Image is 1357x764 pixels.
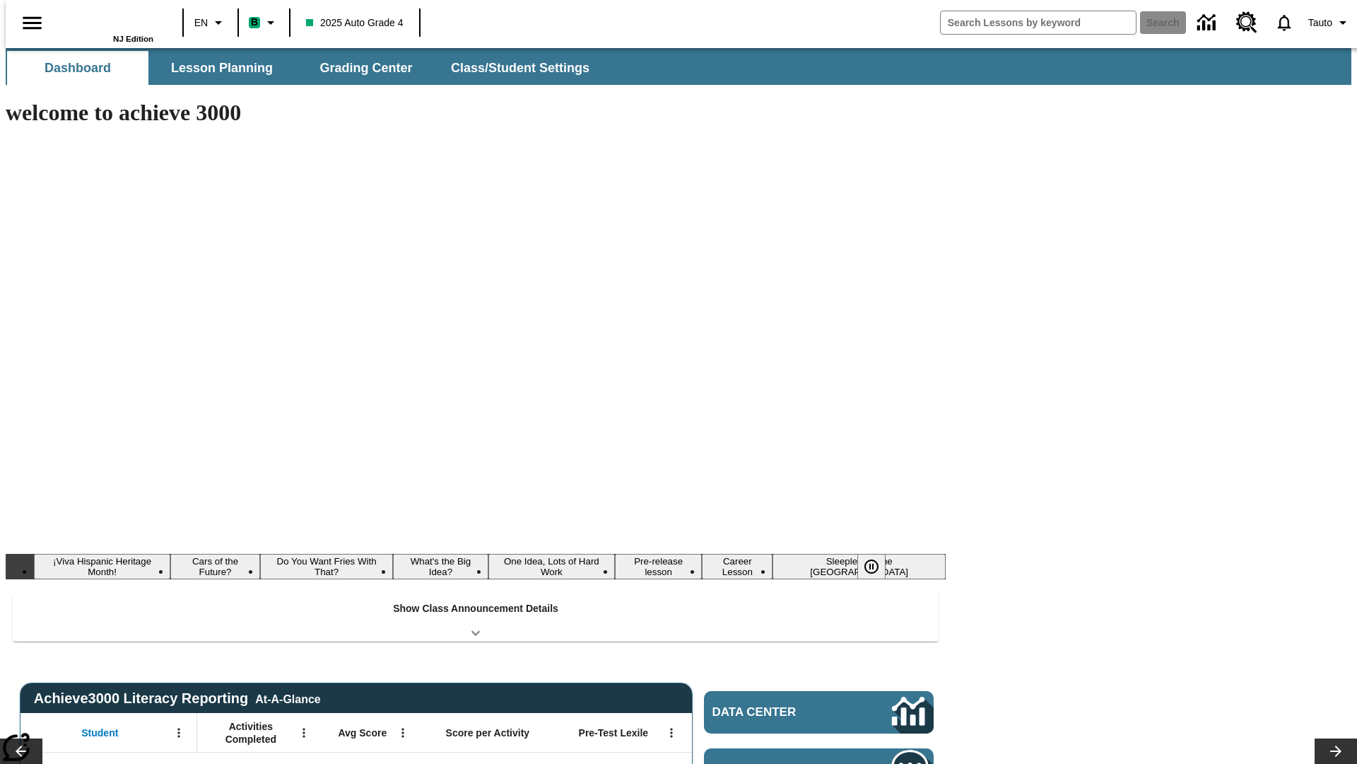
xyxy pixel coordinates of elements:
button: Slide 8 Sleepless in the Animal Kingdom [773,554,946,579]
button: Slide 7 Career Lesson [702,554,773,579]
button: Lesson Planning [151,51,293,85]
button: Slide 6 Pre-release lesson [615,554,702,579]
a: Resource Center, Will open in new tab [1228,4,1266,42]
h1: welcome to achieve 3000 [6,100,946,126]
div: SubNavbar [6,51,602,85]
button: Open Menu [293,722,315,743]
span: Score per Activity [446,727,530,739]
button: Slide 2 Cars of the Future? [170,554,260,579]
button: Open side menu [11,2,53,44]
span: EN [194,16,208,30]
div: Show Class Announcement Details [13,593,939,642]
span: Pre-Test Lexile [579,727,649,739]
a: Data Center [1189,4,1228,42]
button: Class/Student Settings [440,51,601,85]
button: Grading Center [295,51,437,85]
button: Open Menu [168,722,189,743]
p: Show Class Announcement Details [393,601,558,616]
button: Lesson carousel, Next [1315,739,1357,764]
span: B [251,13,258,31]
button: Slide 4 What's the Big Idea? [393,554,488,579]
div: Home [61,5,153,43]
span: Activities Completed [204,720,298,746]
span: Avg Score [338,727,387,739]
button: Slide 3 Do You Want Fries With That? [260,554,393,579]
button: Boost Class color is mint green. Change class color [243,10,285,35]
div: SubNavbar [6,48,1351,85]
button: Pause [857,554,886,579]
a: Home [61,6,153,35]
button: Dashboard [7,51,148,85]
div: Pause [857,554,900,579]
button: Open Menu [661,722,682,743]
button: Open Menu [392,722,413,743]
button: Slide 5 One Idea, Lots of Hard Work [488,554,616,579]
a: Data Center [704,691,934,734]
span: Student [81,727,118,739]
button: Slide 1 ¡Viva Hispanic Heritage Month! [34,554,170,579]
span: Tauto [1308,16,1332,30]
input: search field [941,11,1136,34]
span: Data Center [712,705,845,719]
button: Language: EN, Select a language [188,10,233,35]
span: 2025 Auto Grade 4 [306,16,404,30]
button: Profile/Settings [1303,10,1357,35]
span: Achieve3000 Literacy Reporting [34,690,321,707]
a: Notifications [1266,4,1303,41]
span: NJ Edition [113,35,153,43]
div: At-A-Glance [255,690,320,706]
